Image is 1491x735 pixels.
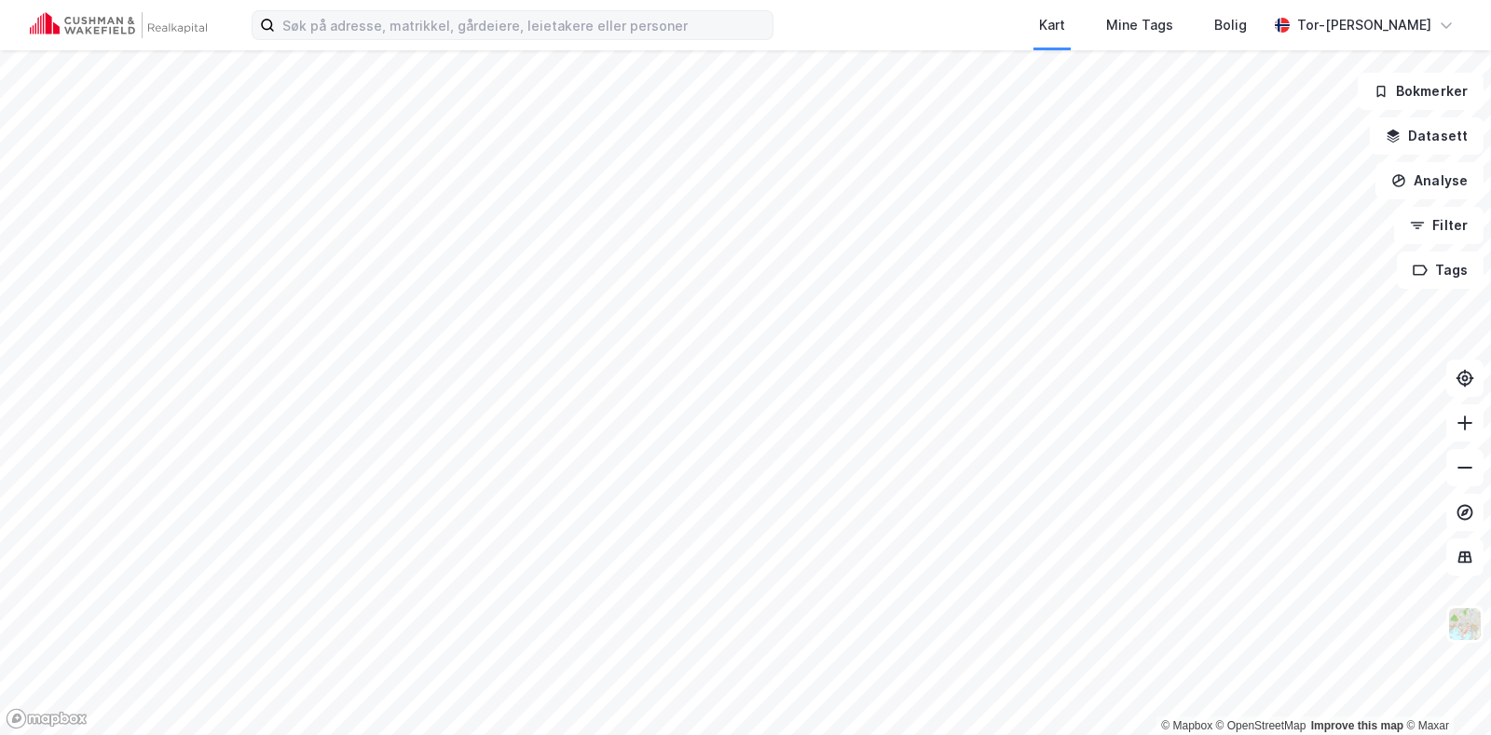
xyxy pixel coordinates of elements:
button: Datasett [1370,117,1484,155]
a: Mapbox [1161,719,1212,732]
a: OpenStreetMap [1216,719,1306,732]
div: Kontrollprogram for chat [1398,646,1491,735]
div: Kart [1039,14,1065,36]
iframe: Chat Widget [1398,646,1491,735]
button: Bokmerker [1358,73,1484,110]
div: Mine Tags [1106,14,1173,36]
button: Analyse [1375,162,1484,199]
div: Tor-[PERSON_NAME] [1297,14,1431,36]
a: Improve this map [1311,719,1403,732]
img: cushman-wakefield-realkapital-logo.202ea83816669bd177139c58696a8fa1.svg [30,12,207,38]
img: Z [1447,606,1483,642]
a: Mapbox homepage [6,708,88,729]
button: Filter [1394,207,1484,244]
div: Bolig [1214,14,1247,36]
input: Søk på adresse, matrikkel, gårdeiere, leietakere eller personer [275,11,773,39]
button: Tags [1397,252,1484,289]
